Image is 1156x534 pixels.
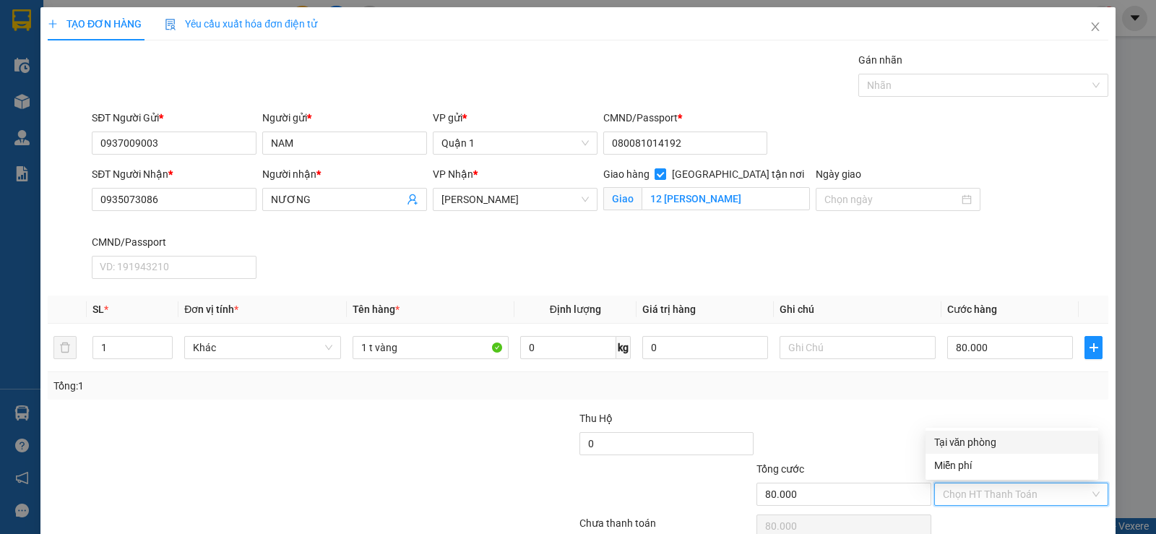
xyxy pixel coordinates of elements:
[165,18,317,30] span: Yêu cầu xuất hóa đơn điện tử
[858,54,902,66] label: Gán nhãn
[934,457,1090,473] div: Miễn phí
[947,303,997,315] span: Cước hàng
[92,234,256,250] div: CMND/Passport
[184,303,238,315] span: Đơn vị tính
[934,434,1090,450] div: Tại văn phòng
[642,303,696,315] span: Giá trị hàng
[92,303,104,315] span: SL
[603,110,768,126] div: CMND/Passport
[92,110,256,126] div: SĐT Người Gửi
[53,336,77,359] button: delete
[603,187,642,210] span: Giao
[407,194,418,205] span: user-add
[550,303,601,315] span: Định lượng
[666,166,810,182] span: [GEOGRAPHIC_DATA] tận nơi
[48,18,142,30] span: TẠO ĐƠN HÀNG
[616,336,631,359] span: kg
[433,168,473,180] span: VP Nhận
[1075,7,1116,48] button: Close
[774,296,941,324] th: Ghi chú
[642,187,811,210] input: Giao tận nơi
[262,166,427,182] div: Người nhận
[824,191,959,207] input: Ngày giao
[262,110,427,126] div: Người gửi
[53,378,447,394] div: Tổng: 1
[353,303,400,315] span: Tên hàng
[48,19,58,29] span: plus
[780,336,936,359] input: Ghi Chú
[1085,342,1102,353] span: plus
[92,166,256,182] div: SĐT Người Nhận
[603,168,650,180] span: Giao hàng
[816,168,861,180] label: Ngày giao
[441,132,589,154] span: Quận 1
[193,337,332,358] span: Khác
[642,336,768,359] input: 0
[756,463,804,475] span: Tổng cước
[433,110,598,126] div: VP gửi
[441,189,589,210] span: Lê Hồng Phong
[353,336,509,359] input: VD: Bàn, Ghế
[1084,336,1103,359] button: plus
[1090,21,1101,33] span: close
[165,19,176,30] img: icon
[579,413,613,424] span: Thu Hộ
